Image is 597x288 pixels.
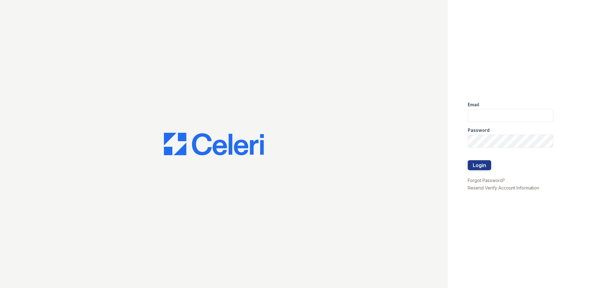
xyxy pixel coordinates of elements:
[468,178,505,183] a: Forgot Password?
[164,133,264,155] img: CE_Logo_Blue-a8612792a0a2168367f1c8372b55b34899dd931a85d93a1a3d3e32e68fde9ad4.png
[468,185,539,190] a: Resend Verify Account Information
[468,160,491,170] button: Login
[468,102,479,108] label: Email
[468,127,490,133] label: Password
